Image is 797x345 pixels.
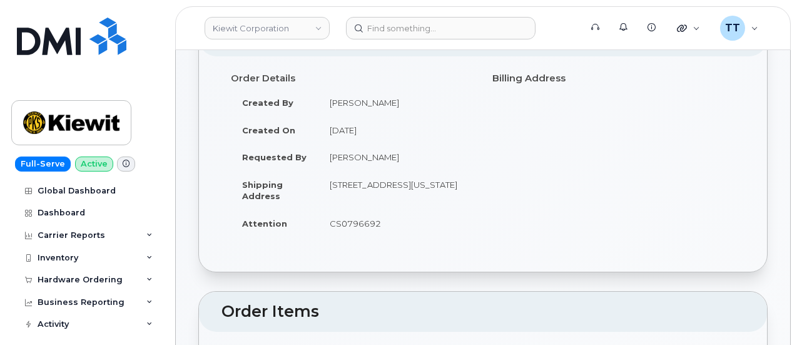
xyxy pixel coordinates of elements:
[205,17,330,39] a: Kiewit Corporation
[242,180,283,202] strong: Shipping Address
[725,21,740,36] span: TT
[668,16,709,41] div: Quicklinks
[242,152,307,162] strong: Requested By
[492,73,735,84] h4: Billing Address
[231,73,474,84] h4: Order Details
[221,303,744,321] h2: Order Items
[242,219,287,229] strong: Attention
[711,16,767,41] div: Travis Tedesco
[318,143,474,171] td: [PERSON_NAME]
[743,291,788,336] iframe: Messenger Launcher
[318,89,474,116] td: [PERSON_NAME]
[346,17,536,39] input: Find something...
[242,125,295,135] strong: Created On
[318,171,474,210] td: [STREET_ADDRESS][US_STATE]
[318,116,474,144] td: [DATE]
[242,98,293,108] strong: Created By
[318,210,474,237] td: CS0796692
